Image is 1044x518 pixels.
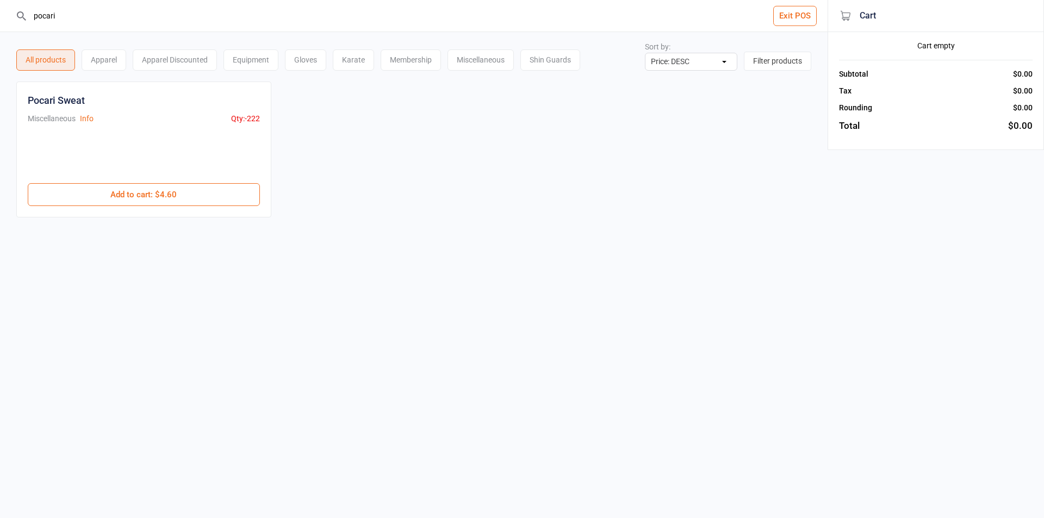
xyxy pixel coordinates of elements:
div: Apparel [82,49,126,71]
div: Miscellaneous [28,113,76,124]
div: Cart empty [839,40,1033,52]
div: Miscellaneous [448,49,514,71]
div: Shin Guards [520,49,580,71]
div: $0.00 [1013,68,1033,80]
div: Karate [333,49,374,71]
div: Apparel Discounted [133,49,217,71]
button: Info [80,113,94,124]
div: Gloves [285,49,326,71]
button: Filter products [744,52,811,71]
div: Membership [381,49,441,71]
div: All products [16,49,75,71]
div: $0.00 [1008,119,1033,133]
div: Total [839,119,860,133]
div: Qty: -222 [231,113,260,124]
div: Tax [839,85,852,97]
div: $0.00 [1013,102,1033,114]
div: Equipment [223,49,278,71]
div: Subtotal [839,68,868,80]
div: Rounding [839,102,872,114]
div: Pocari Sweat [28,93,85,108]
div: $0.00 [1013,85,1033,97]
button: Add to cart: $4.60 [28,183,260,206]
label: Sort by: [645,42,670,51]
button: Exit POS [773,6,817,26]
